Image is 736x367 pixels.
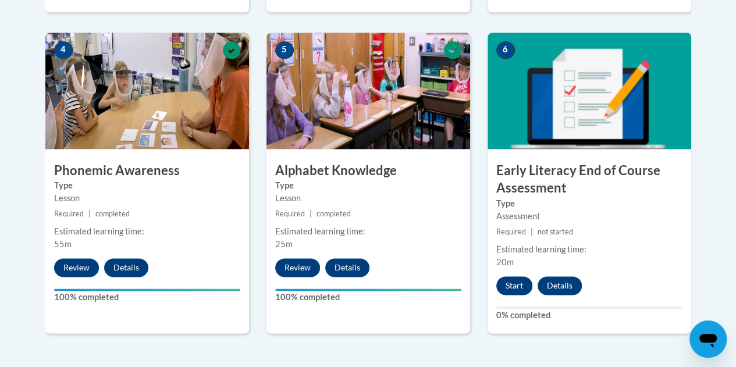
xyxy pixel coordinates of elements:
div: Lesson [275,192,461,205]
div: Estimated learning time: [275,225,461,238]
button: Start [496,276,532,295]
span: Required [54,209,84,218]
button: Review [275,258,320,277]
span: completed [317,209,351,218]
iframe: Button to launch messaging window [689,320,727,358]
span: | [531,227,533,236]
span: 5 [275,41,294,59]
h3: Early Literacy End of Course Assessment [488,162,691,198]
label: 0% completed [496,309,682,322]
div: Lesson [54,192,240,205]
div: Assessment [496,210,682,223]
img: Course Image [488,33,691,149]
div: Estimated learning time: [54,225,240,238]
img: Course Image [266,33,470,149]
button: Details [104,258,148,277]
h3: Phonemic Awareness [45,162,249,180]
div: Estimated learning time: [496,243,682,256]
button: Details [538,276,582,295]
span: completed [95,209,130,218]
span: Required [496,227,526,236]
img: Course Image [45,33,249,149]
span: not started [538,227,573,236]
label: Type [275,179,461,192]
span: 55m [54,239,72,249]
label: 100% completed [275,291,461,304]
button: Review [54,258,99,277]
label: Type [54,179,240,192]
span: 25m [275,239,293,249]
button: Details [325,258,369,277]
div: Your progress [54,288,240,291]
span: Required [275,209,305,218]
span: 20m [496,257,514,267]
span: 6 [496,41,515,59]
div: Your progress [275,288,461,291]
span: | [88,209,91,218]
label: Type [496,197,682,210]
span: | [310,209,312,218]
h3: Alphabet Knowledge [266,162,470,180]
span: 4 [54,41,73,59]
label: 100% completed [54,291,240,304]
